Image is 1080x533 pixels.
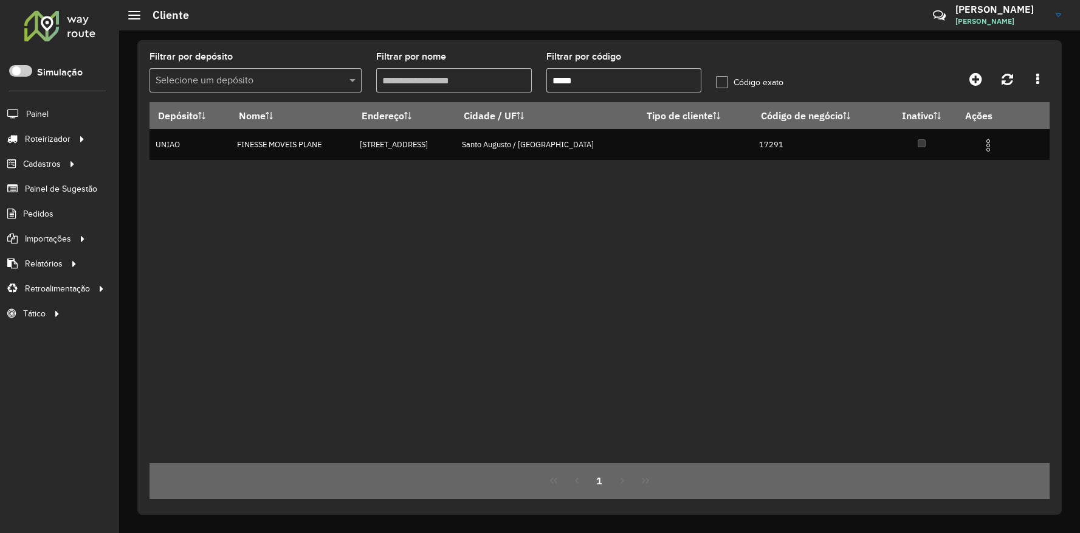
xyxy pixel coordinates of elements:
[150,129,230,160] td: UNIAO
[588,469,611,492] button: 1
[26,108,49,120] span: Painel
[546,49,621,64] label: Filtrar por código
[752,103,886,129] th: Código de negócio
[23,207,53,220] span: Pedidos
[456,103,639,129] th: Cidade / UF
[25,257,63,270] span: Relatórios
[354,129,456,160] td: [STREET_ADDRESS]
[25,133,71,145] span: Roteirizador
[955,16,1047,27] span: [PERSON_NAME]
[230,103,353,129] th: Nome
[23,307,46,320] span: Tático
[955,4,1047,15] h3: [PERSON_NAME]
[25,232,71,245] span: Importações
[456,129,639,160] td: Santo Augusto / [GEOGRAPHIC_DATA]
[887,103,957,129] th: Inativo
[926,2,952,29] a: Contato Rápido
[957,103,1030,128] th: Ações
[354,103,456,129] th: Endereço
[25,183,97,195] span: Painel de Sugestão
[376,49,446,64] label: Filtrar por nome
[752,129,886,160] td: 17291
[150,103,230,129] th: Depósito
[150,49,233,64] label: Filtrar por depósito
[140,9,189,22] h2: Cliente
[716,76,783,89] label: Código exato
[37,65,83,80] label: Simulação
[25,282,90,295] span: Retroalimentação
[639,103,753,129] th: Tipo de cliente
[230,129,353,160] td: FINESSE MOVEIS PLANE
[23,158,61,170] span: Cadastros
